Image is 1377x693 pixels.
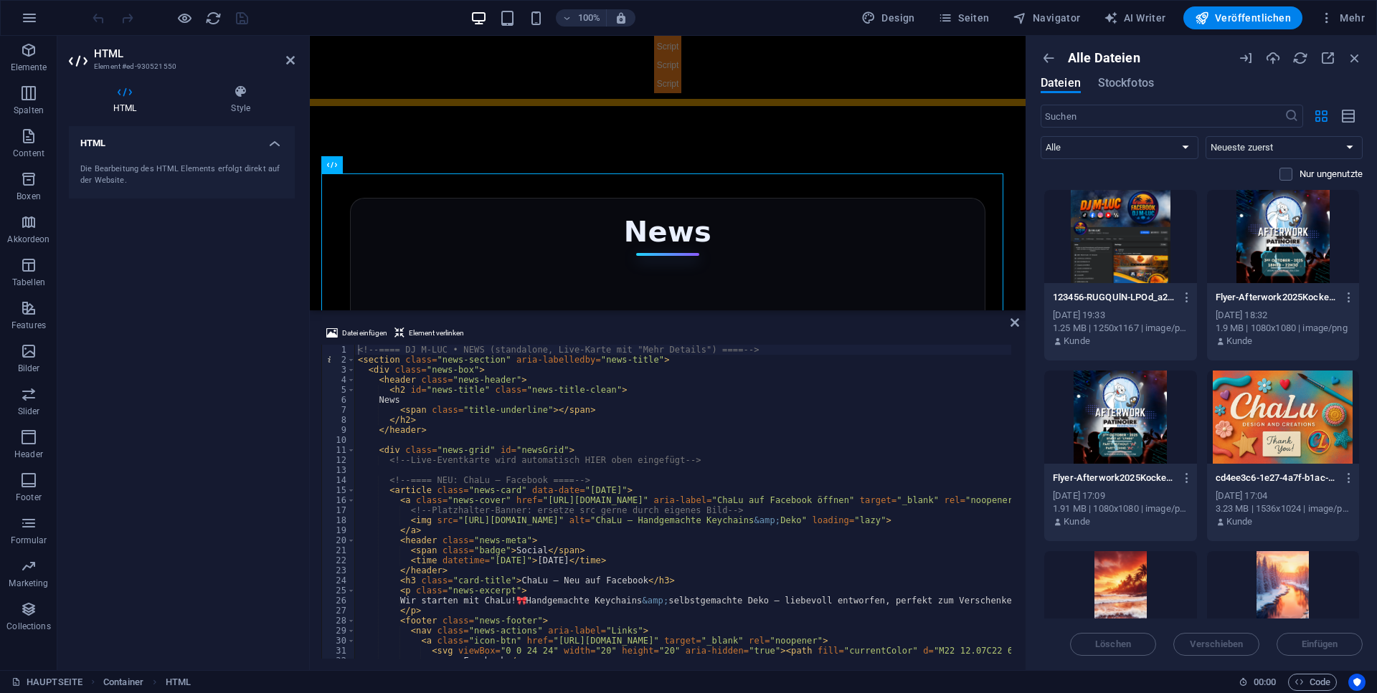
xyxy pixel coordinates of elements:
[94,47,295,60] h2: HTML
[1216,489,1351,502] div: [DATE] 17:04
[322,505,356,515] div: 17
[1068,50,1140,66] p: Alle Dateien
[322,495,356,505] div: 16
[18,363,40,374] p: Bilder
[322,405,356,415] div: 7
[577,9,600,27] h6: 100%
[1007,6,1087,29] button: Navigator
[322,385,356,395] div: 5
[1041,50,1056,66] i: Alle Ordner zeigen
[322,565,356,575] div: 23
[13,148,44,159] p: Content
[9,578,48,589] p: Marketing
[1216,322,1351,335] div: 1.9 MB | 1080x1080 | image/png
[1053,309,1188,322] div: [DATE] 19:33
[1053,472,1175,484] p: Flyer-Afterwork2025Kockel-3p4oLYTKYkutVTMb53QRlw.png
[322,415,356,425] div: 8
[322,626,356,636] div: 29
[322,646,356,656] div: 31
[11,535,47,546] p: Formular
[322,455,356,465] div: 12
[1053,291,1175,304] p: 123456-RUGQUlN-LPOd_a24UjqWpg.png
[1013,11,1081,25] span: Navigator
[322,425,356,435] div: 9
[11,62,47,73] p: Elemente
[11,674,82,691] a: Klick, um Auswahl aufzuheben. Doppelklick öffnet Seitenverwaltung
[205,10,222,27] i: Seite neu laden
[615,11,628,24] i: Bei Größenänderung Zoomstufe automatisch an das gewählte Gerät anpassen.
[856,6,921,29] button: Design
[322,656,356,666] div: 32
[14,449,43,460] p: Header
[1314,6,1371,29] button: Mehr
[1098,75,1154,92] span: Stockfotos
[1239,674,1277,691] h6: Session-Zeit
[80,163,283,187] div: Die Bearbeitung des HTML Elements erfolgt direkt auf der Website.
[322,395,356,405] div: 6
[1347,50,1363,66] i: Schließen
[1053,502,1188,515] div: 1.91 MB | 1080x1080 | image/png
[322,375,356,385] div: 4
[1041,105,1284,128] input: Suchen
[322,616,356,626] div: 28
[322,636,356,646] div: 30
[1104,11,1166,25] span: AI Writer
[322,555,356,565] div: 22
[322,435,356,445] div: 10
[1098,6,1172,29] button: AI Writer
[1216,472,1338,484] p: cd4ee3c6-1e27-4a7f-b1ac-770c2bd2025f-mzIwJnUeRP-f3VZlkFjTcg.png
[409,325,464,342] span: Element verlinken
[322,355,356,365] div: 2
[69,85,186,115] h4: HTML
[166,674,191,691] span: Klick zum Auswählen. Doppelklick zum Bearbeiten
[7,234,49,245] p: Akkordeon
[322,515,356,525] div: 18
[938,11,990,25] span: Seiten
[1264,677,1266,687] span: :
[12,277,45,288] p: Tabellen
[1195,11,1291,25] span: Veröffentlichen
[322,535,356,545] div: 20
[1292,50,1308,66] i: Neu laden
[204,9,222,27] button: reload
[16,191,41,202] p: Boxen
[6,621,50,632] p: Collections
[1288,674,1337,691] button: Code
[932,6,995,29] button: Seiten
[1064,335,1090,348] p: Kunde
[1041,75,1081,92] span: Dateien
[94,60,266,73] h3: Element #ed-930521550
[861,11,915,25] span: Design
[1216,309,1351,322] div: [DATE] 18:32
[322,606,356,616] div: 27
[1064,515,1090,528] p: Kunde
[1216,291,1338,304] p: Flyer-Afterwork2025Kockel-neNqfL-PVn0dBcsibobBUA.png
[1238,50,1254,66] i: URL-Import
[1320,11,1365,25] span: Mehr
[322,345,356,355] div: 1
[322,475,356,485] div: 14
[186,85,295,115] h4: Style
[1348,674,1366,691] button: Usercentrics
[1226,515,1253,528] p: Kunde
[322,485,356,495] div: 15
[556,9,607,27] button: 100%
[1300,168,1363,181] p: Zeigt nur Dateien an, die nicht auf der Website verwendet werden. Dateien, die während dieser Sit...
[322,575,356,586] div: 24
[14,105,44,116] p: Spalten
[322,586,356,596] div: 25
[342,325,387,342] span: Datei einfügen
[856,6,921,29] div: Design (Strg+Alt+Y)
[103,674,143,691] span: Klick zum Auswählen. Doppelklick zum Bearbeiten
[1295,674,1330,691] span: Code
[69,126,295,152] h4: HTML
[1265,50,1281,66] i: Hochladen
[1254,674,1276,691] span: 00 00
[1053,322,1188,335] div: 1.25 MB | 1250x1167 | image/png
[392,325,466,342] button: Element verlinken
[1216,502,1351,515] div: 3.23 MB | 1536x1024 | image/png
[103,674,191,691] nav: breadcrumb
[18,406,40,417] p: Slider
[322,596,356,606] div: 26
[322,365,356,375] div: 3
